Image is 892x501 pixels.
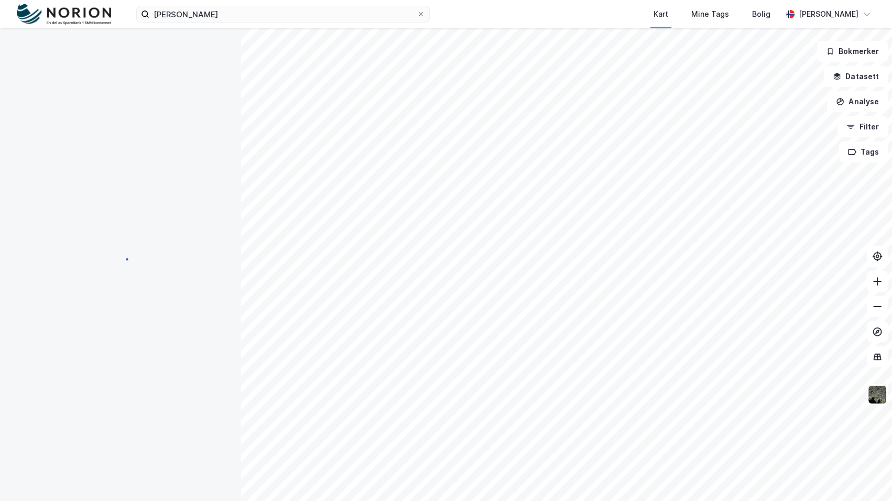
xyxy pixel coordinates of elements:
img: 9k= [867,385,887,405]
iframe: Chat Widget [840,451,892,501]
div: Bolig [752,8,770,20]
button: Bokmerker [817,41,888,62]
button: Filter [837,116,888,137]
img: spinner.a6d8c91a73a9ac5275cf975e30b51cfb.svg [112,250,129,267]
button: Datasett [824,66,888,87]
div: Mine Tags [691,8,729,20]
button: Tags [839,141,888,162]
div: Kart [654,8,668,20]
div: [PERSON_NAME] [799,8,858,20]
input: Søk på adresse, matrikkel, gårdeiere, leietakere eller personer [149,6,417,22]
button: Analyse [827,91,888,112]
img: norion-logo.80e7a08dc31c2e691866.png [17,4,111,25]
div: Kontrollprogram for chat [840,451,892,501]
